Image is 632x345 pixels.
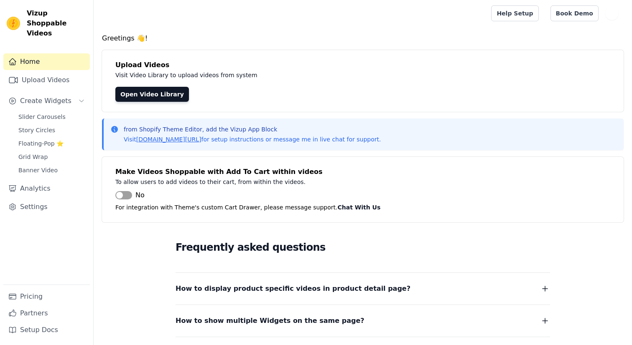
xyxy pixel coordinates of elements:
span: Vizup Shoppable Videos [27,8,87,38]
a: Banner Video [13,164,90,176]
button: Chat With Us [338,202,381,212]
span: Slider Carousels [18,113,66,121]
button: Create Widgets [3,93,90,109]
a: Grid Wrap [13,151,90,163]
img: Vizup [7,17,20,30]
span: Floating-Pop ⭐ [18,139,64,148]
a: Story Circles [13,124,90,136]
button: How to display product specific videos in product detail page? [176,283,550,295]
h2: Frequently asked questions [176,239,550,256]
a: Analytics [3,180,90,197]
h4: Greetings 👋! [102,33,624,43]
button: No [115,190,145,200]
a: Open Video Library [115,87,189,102]
span: How to show multiple Widgets on the same page? [176,315,364,327]
a: Upload Videos [3,72,90,88]
span: Banner Video [18,166,58,174]
span: How to display product specific videos in product detail page? [176,283,410,295]
a: Floating-Pop ⭐ [13,138,90,149]
p: Visit Video Library to upload videos from system [115,70,490,80]
p: To allow users to add videos to their cart, from within the videos. [115,177,490,187]
a: [DOMAIN_NAME][URL] [136,136,201,143]
a: Book Demo [550,5,599,21]
a: Setup Docs [3,322,90,338]
span: Create Widgets [20,96,71,106]
h4: Make Videos Shoppable with Add To Cart within videos [115,167,610,177]
p: from Shopify Theme Editor, add the Vizup App Block [124,125,381,133]
p: For integration with Theme's custom Cart Drawer, please message support. [115,202,610,212]
span: Story Circles [18,126,55,134]
a: Settings [3,199,90,215]
button: How to show multiple Widgets on the same page? [176,315,550,327]
a: Partners [3,305,90,322]
p: Visit for setup instructions or message me in live chat for support. [124,135,381,144]
a: Home [3,53,90,70]
span: Grid Wrap [18,153,48,161]
a: Slider Carousels [13,111,90,123]
span: No [135,190,145,200]
a: Help Setup [491,5,538,21]
h4: Upload Videos [115,60,610,70]
a: Pricing [3,288,90,305]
